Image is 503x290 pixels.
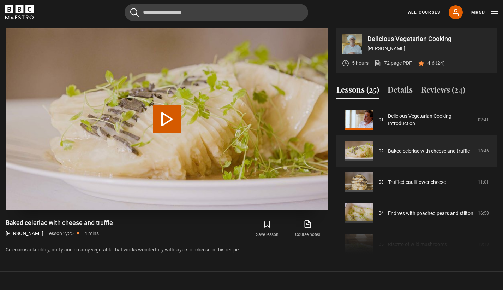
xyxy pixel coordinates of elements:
h1: Baked celeriac with cheese and truffle [6,219,113,227]
p: 14 mins [82,230,99,237]
button: Save lesson [247,219,287,239]
a: Delicious Vegetarian Cooking Introduction [388,112,474,127]
button: Lessons (25) [336,84,379,99]
a: Course notes [288,219,328,239]
a: 72 page PDF [374,59,412,67]
p: [PERSON_NAME] [367,45,492,52]
svg: BBC Maestro [5,5,34,19]
p: [PERSON_NAME] [6,230,43,237]
button: Play Lesson Baked celeriac with cheese and truffle [153,105,181,133]
p: Celeriac is a knobbly, nutty and creamy vegetable that works wonderfully with layers of cheese in... [6,246,328,254]
button: Toggle navigation [471,9,498,16]
a: All Courses [408,9,440,16]
p: 4.6 (24) [427,59,445,67]
button: Submit the search query [130,8,139,17]
p: Lesson 2/25 [46,230,74,237]
a: Truffled cauliflower cheese [388,179,446,186]
a: Endives with poached pears and stilton [388,210,473,217]
p: 5 hours [352,59,369,67]
video-js: Video Player [6,28,328,210]
button: Details [388,84,413,99]
a: Baked celeriac with cheese and truffle [388,147,470,155]
p: Delicious Vegetarian Cooking [367,36,492,42]
button: Reviews (24) [421,84,465,99]
input: Search [125,4,308,21]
